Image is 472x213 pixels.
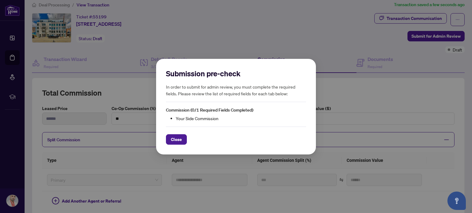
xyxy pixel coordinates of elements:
[166,134,187,144] button: Close
[166,83,306,97] h5: In order to submit for admin review, you must complete the required fields. Please review the lis...
[171,134,182,144] span: Close
[166,69,306,78] h2: Submission pre-check
[176,115,306,121] li: Your Side Commission
[447,192,466,210] button: Open asap
[166,107,253,113] span: Commission (0/1 Required Fields Completed)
